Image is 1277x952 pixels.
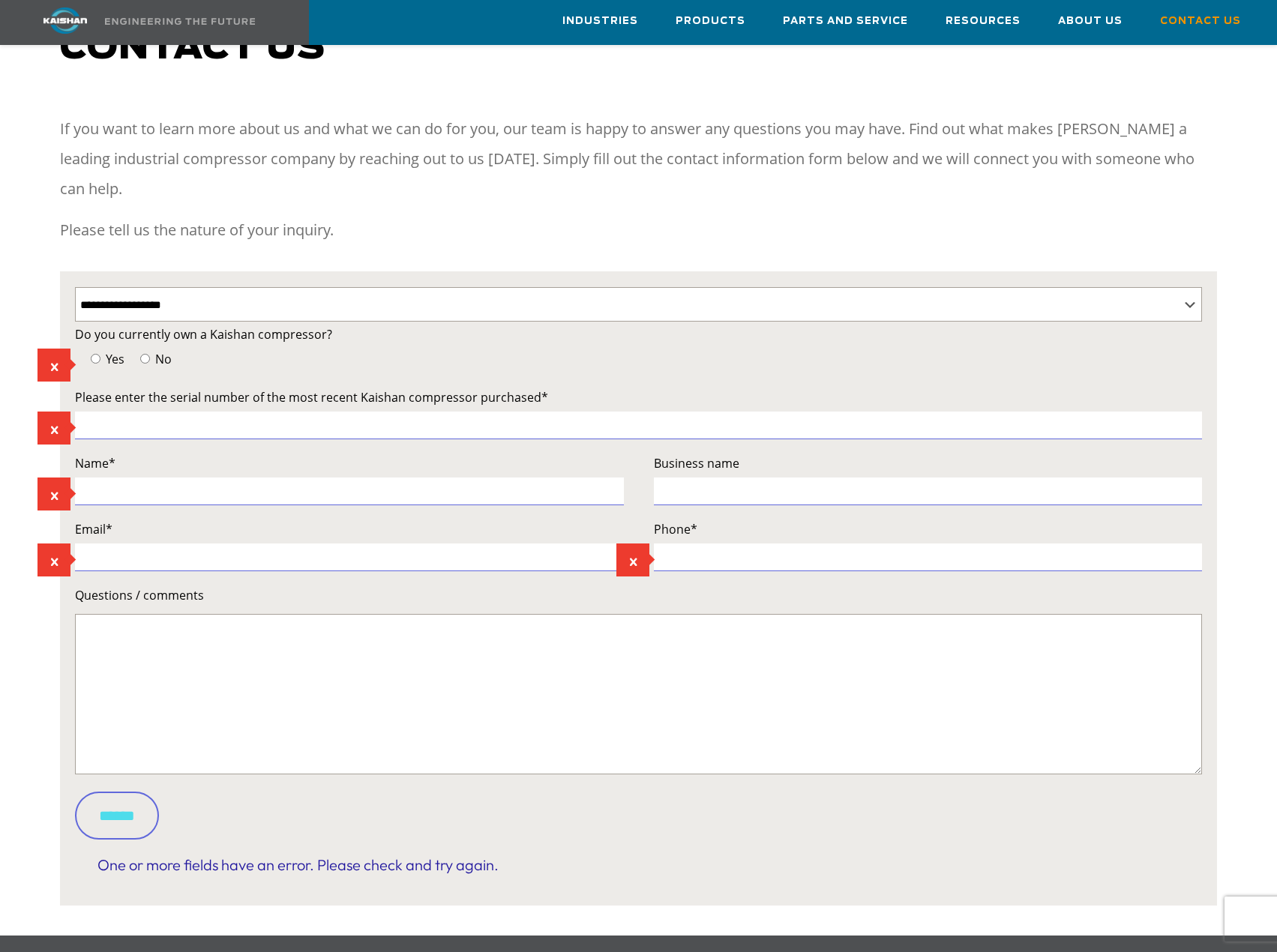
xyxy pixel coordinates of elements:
p: If you want to learn more about us and what we can do for you, our team is happy to answer any qu... [60,114,1217,204]
span: The field is required. [37,349,70,382]
a: About Us [1058,1,1123,41]
a: Industries [562,1,638,41]
span: No [152,351,172,367]
input: No [140,354,150,364]
span: Contact us [60,30,325,66]
a: Contact Us [1160,1,1241,41]
form: Contact form [75,324,1202,879]
span: The field is required. [37,412,70,445]
span: Parts and Service [783,13,908,30]
img: Engineering the future [105,18,255,25]
label: Business name [654,453,1202,474]
span: About Us [1058,13,1123,30]
a: Resources [946,1,1021,41]
div: One or more fields have an error. Please check and try again. [82,851,1195,879]
span: The field is required. [616,543,649,576]
a: Parts and Service [783,1,908,41]
label: Phone* [654,519,1202,540]
span: Yes [103,351,124,367]
label: Do you currently own a Kaishan compressor? [75,324,1202,345]
img: kaishan logo [9,7,121,34]
span: Products [676,13,745,30]
span: Industries [562,13,638,30]
span: The field is required. [37,543,70,576]
input: Yes [91,354,100,364]
span: Resources [946,13,1021,30]
a: Products [676,1,745,41]
label: Please enter the serial number of the most recent Kaishan compressor purchased* [75,387,1202,408]
p: Please tell us the nature of your inquiry. [60,215,1217,245]
label: Email* [75,519,623,540]
label: Name* [75,453,623,474]
span: Contact Us [1160,13,1241,30]
span: The field is required. [37,477,70,510]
